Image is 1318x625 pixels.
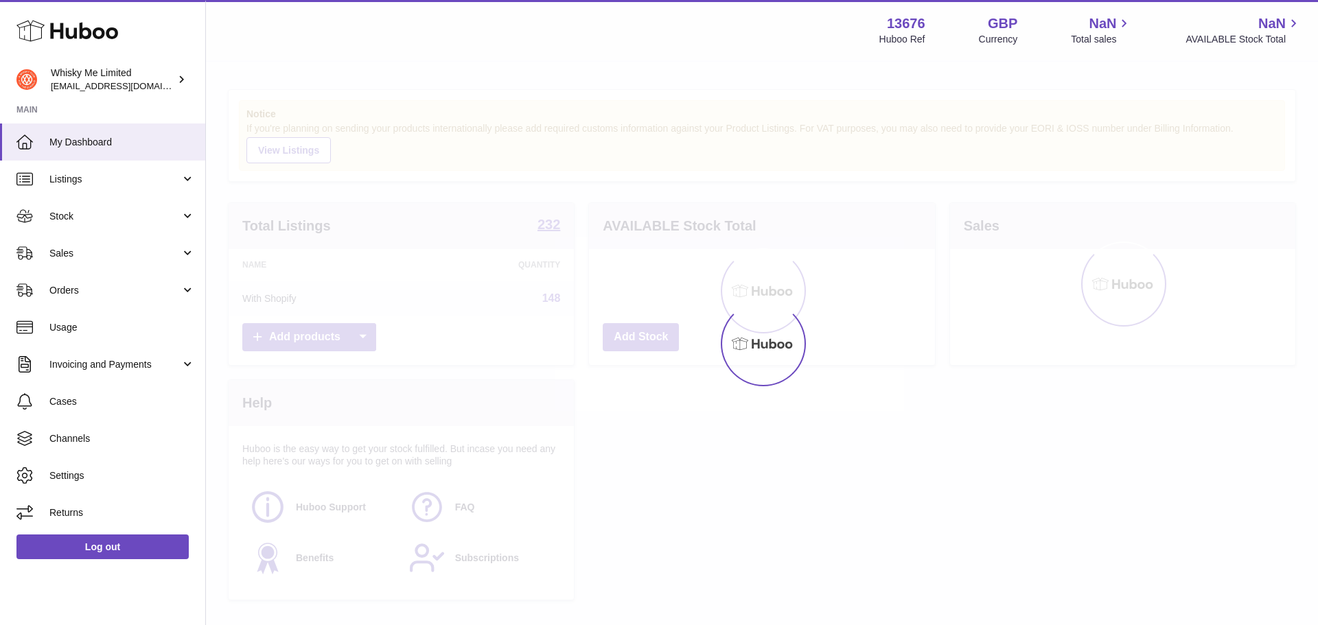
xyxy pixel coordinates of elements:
[49,395,195,408] span: Cases
[49,432,195,445] span: Channels
[51,67,174,93] div: Whisky Me Limited
[49,247,181,260] span: Sales
[1071,33,1132,46] span: Total sales
[979,33,1018,46] div: Currency
[49,173,181,186] span: Listings
[16,534,189,559] a: Log out
[1089,14,1116,33] span: NaN
[49,284,181,297] span: Orders
[1071,14,1132,46] a: NaN Total sales
[51,80,202,91] span: [EMAIL_ADDRESS][DOMAIN_NAME]
[49,136,195,149] span: My Dashboard
[1186,33,1302,46] span: AVAILABLE Stock Total
[1186,14,1302,46] a: NaN AVAILABLE Stock Total
[988,14,1017,33] strong: GBP
[49,358,181,371] span: Invoicing and Payments
[16,69,37,90] img: orders@whiskyshop.com
[49,469,195,482] span: Settings
[879,33,925,46] div: Huboo Ref
[49,210,181,223] span: Stock
[887,14,925,33] strong: 13676
[49,321,195,334] span: Usage
[49,506,195,519] span: Returns
[1258,14,1286,33] span: NaN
